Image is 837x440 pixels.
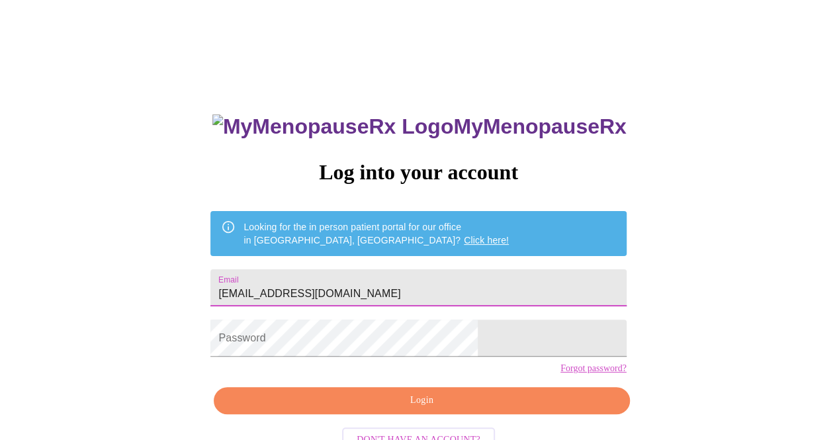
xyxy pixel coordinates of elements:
[464,235,509,245] a: Click here!
[210,160,626,185] h3: Log into your account
[212,114,627,139] h3: MyMenopauseRx
[229,392,614,409] span: Login
[214,387,629,414] button: Login
[243,215,509,252] div: Looking for the in person patient portal for our office in [GEOGRAPHIC_DATA], [GEOGRAPHIC_DATA]?
[560,363,627,374] a: Forgot password?
[212,114,453,139] img: MyMenopauseRx Logo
